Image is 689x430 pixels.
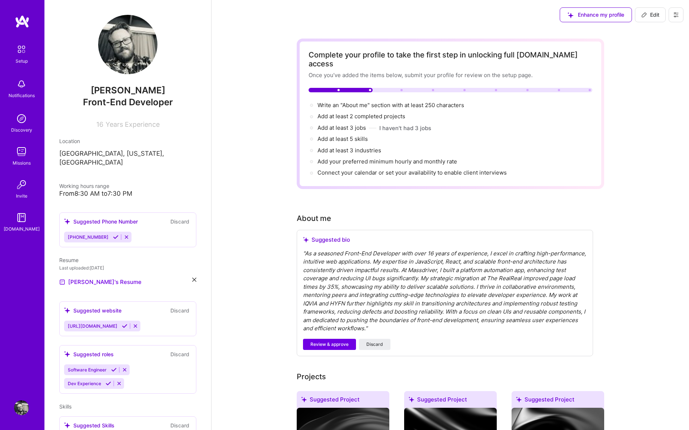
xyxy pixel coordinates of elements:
[122,323,127,329] i: Accept
[168,421,192,430] button: Discard
[309,71,592,79] div: Once you’ve added the items below, submit your profile for review on the setup page.
[14,111,29,126] img: discovery
[59,264,196,272] div: Last uploaded: [DATE]
[111,367,117,373] i: Accept
[516,397,522,402] i: icon SuggestedTeams
[98,15,157,74] img: User Avatar
[16,192,27,200] div: Invite
[14,177,29,192] img: Invite
[15,15,30,28] img: logo
[64,422,70,429] i: icon SuggestedTeams
[303,339,356,350] button: Review & approve
[297,213,331,224] div: About me
[68,367,107,373] span: Software Engineer
[12,400,31,415] a: User Avatar
[64,351,70,357] i: icon SuggestedTeams
[317,147,381,154] span: Add at least 3 industries
[317,113,405,120] span: Add at least 2 completed projects
[64,350,114,358] div: Suggested roles
[310,341,349,348] span: Review & approve
[192,278,196,282] i: icon Close
[11,126,32,134] div: Discovery
[317,135,368,142] span: Add at least 5 skills
[59,279,65,285] img: Resume
[168,350,192,358] button: Discard
[404,391,497,411] div: Suggested Project
[14,77,29,92] img: bell
[366,341,383,348] span: Discard
[68,323,117,329] span: [URL][DOMAIN_NAME]
[512,391,604,411] div: Suggested Project
[14,400,29,415] img: User Avatar
[359,339,390,350] button: Discard
[301,397,307,402] i: icon SuggestedTeams
[106,381,111,386] i: Accept
[113,234,119,240] i: Accept
[96,120,103,128] span: 16
[59,85,196,96] span: [PERSON_NAME]
[4,225,40,233] div: [DOMAIN_NAME]
[303,236,587,244] div: Suggested bio
[59,149,196,167] p: [GEOGRAPHIC_DATA], [US_STATE], [GEOGRAPHIC_DATA]
[168,306,192,315] button: Discard
[59,278,142,287] a: [PERSON_NAME]'s Resume
[317,102,466,109] span: Write an "About me" section with at least 250 characters
[68,234,109,240] span: [PHONE_NUMBER]
[303,249,587,333] div: " As a seasoned Front-End Developer with over 16 years of experience, I excel in crafting high-pe...
[168,217,192,226] button: Discard
[59,137,196,145] div: Location
[317,124,366,131] span: Add at least 3 jobs
[297,391,389,411] div: Suggested Project
[9,92,35,99] div: Notifications
[59,183,109,189] span: Working hours range
[64,307,70,314] i: icon SuggestedTeams
[303,237,309,242] i: icon SuggestedTeams
[297,371,326,382] div: Add projects you've worked on
[124,234,129,240] i: Reject
[317,158,457,165] span: Add your preferred minimum hourly and monthly rate
[16,57,28,65] div: Setup
[64,307,122,314] div: Suggested website
[83,97,173,107] span: Front-End Developer
[133,323,138,329] i: Reject
[59,257,79,263] span: Resume
[14,42,29,57] img: setup
[317,169,507,176] span: Connect your calendar or set your availability to enable client interviews
[13,159,31,167] div: Missions
[64,218,138,225] div: Suggested Phone Number
[64,218,70,225] i: icon SuggestedTeams
[59,403,71,410] span: Skills
[297,371,326,382] div: Projects
[106,120,160,128] span: Years Experience
[122,367,127,373] i: Reject
[309,50,592,68] div: Complete your profile to take the first step in unlocking full [DOMAIN_NAME] access
[409,397,414,402] i: icon SuggestedTeams
[14,144,29,159] img: teamwork
[14,210,29,225] img: guide book
[379,124,431,132] button: I haven't had 3 jobs
[635,7,666,22] button: Edit
[59,190,196,198] div: From 8:30 AM to 7:30 PM
[641,11,659,19] span: Edit
[64,421,114,429] div: Suggested Skills
[116,381,122,386] i: Reject
[68,381,101,386] span: Dev Experience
